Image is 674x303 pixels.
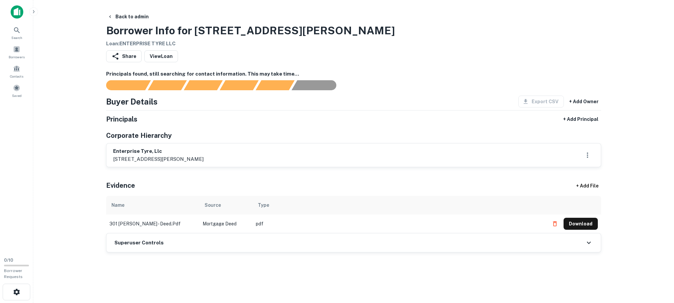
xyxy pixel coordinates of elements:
[4,258,13,263] span: 0 / 10
[199,214,253,233] td: Mortgage Deed
[106,214,199,233] td: 301 [PERSON_NAME] - deed.pdf
[199,196,253,214] th: Source
[220,80,258,90] div: Principals found, AI now looking for contact information...
[564,218,598,230] button: Download
[2,82,31,100] a: Saved
[114,239,164,247] h6: Superuser Controls
[113,148,204,155] h6: enterprise tyre, llc
[184,80,223,90] div: Documents found, AI parsing details...
[144,50,178,62] a: ViewLoan
[113,155,204,163] p: [STREET_ADDRESS][PERSON_NAME]
[564,180,610,192] div: + Add File
[111,201,124,209] div: Name
[253,196,546,214] th: Type
[106,180,135,190] h5: Evidence
[561,113,601,125] button: + Add Principal
[12,93,22,98] span: Saved
[10,74,23,79] span: Contacts
[253,214,546,233] td: pdf
[106,196,199,214] th: Name
[106,50,142,62] button: Share
[2,62,31,80] a: Contacts
[292,80,344,90] div: AI fulfillment process complete.
[567,96,601,108] button: + Add Owner
[11,35,22,40] span: Search
[4,268,23,279] span: Borrower Requests
[2,24,31,42] a: Search
[255,80,294,90] div: Principals found, still searching for contact information. This may take time...
[641,250,674,282] iframe: Chat Widget
[9,54,25,60] span: Borrowers
[98,80,148,90] div: Sending borrower request to AI...
[258,201,269,209] div: Type
[106,40,395,48] h6: Loan : ENTERPRISE TYRE LLC
[106,131,172,141] h5: Corporate Hierarchy
[148,80,187,90] div: Your request is received and processing...
[549,218,561,229] button: Delete file
[106,70,601,78] h6: Principals found, still searching for contact information. This may take time...
[106,114,137,124] h5: Principals
[11,5,23,19] img: capitalize-icon.png
[2,43,31,61] a: Borrowers
[105,11,151,23] button: Back to admin
[106,196,601,233] div: scrollable content
[106,96,158,108] h4: Buyer Details
[205,201,221,209] div: Source
[106,23,395,39] h3: Borrower Info for [STREET_ADDRESS][PERSON_NAME]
